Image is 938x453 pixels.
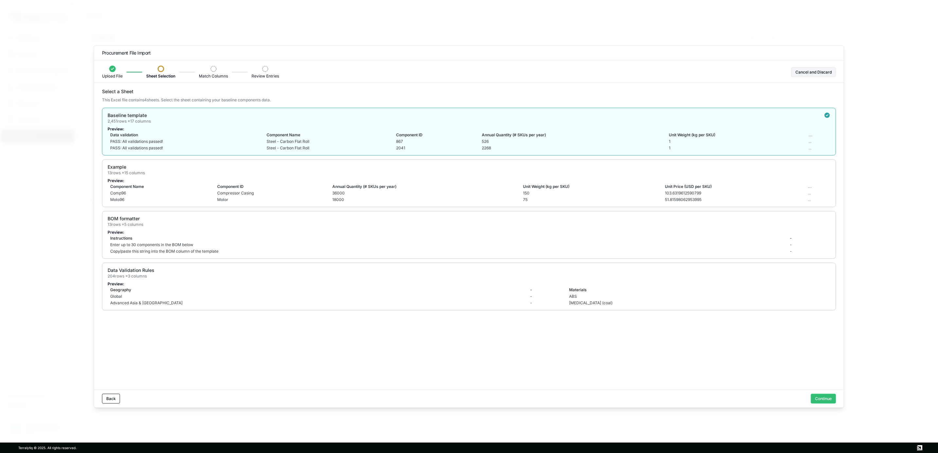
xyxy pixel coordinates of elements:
td: 103.6319612590799 [662,190,805,196]
td: 2041 [393,145,479,151]
td: Instructions [108,235,788,242]
td: Enter up to 30 components in the BOM below [108,242,788,248]
h3: Select a Sheet [102,88,836,95]
td: Moto96 [108,196,215,203]
span: Match Columns [199,74,228,79]
td: Component ID [393,132,479,138]
h4: Baseline template [108,112,151,119]
td: Steel - Carbon Flat Roll [264,145,394,151]
p: Preview: [108,230,830,235]
td: Advanced Asia & [GEOGRAPHIC_DATA] [108,300,528,306]
td: 18000 [330,196,520,203]
h4: Example [108,164,145,170]
h4: BOM formatter [108,215,143,222]
td: Component Name [264,132,394,138]
p: 13 rows × 5 columns [108,222,143,227]
td: ... [805,196,830,203]
td: Annual Quantity (# SKUs per year) [330,183,520,190]
td: ABS [566,293,830,300]
td: ... [806,132,831,138]
td: 1 [666,145,806,151]
h4: Data Validation Rules [108,267,154,274]
span: Sheet Selection [146,74,175,79]
td: PASS: All validations passed! [108,138,264,145]
td: Unit Price (USD per SKU) [662,183,805,190]
td: Component Name [108,183,215,190]
td: 36000 [330,190,520,196]
td: ... [806,138,831,145]
td: Unit Weight (kg per SKU) [666,132,806,138]
button: Continue [811,394,836,403]
td: Unit Weight (kg per SKU) [520,183,662,190]
td: Materials [566,287,830,293]
td: ... [806,145,831,151]
p: Preview: [108,281,830,287]
td: 75 [520,196,662,203]
td: 1 [666,138,806,145]
td: - [528,287,566,293]
td: 526 [479,138,666,145]
td: Data validation [108,132,264,138]
p: 13 rows × 15 columns [108,170,145,176]
span: Review Entries [252,74,279,79]
td: Geography [108,287,528,293]
td: Global [108,293,528,300]
button: Cancel and Discard [791,67,836,77]
td: Compressor Casing [215,190,330,196]
p: 204 rows × 3 columns [108,274,154,279]
button: Back [102,394,120,403]
span: Upload File [102,74,123,79]
p: Preview: [108,126,830,132]
td: [MEDICAL_DATA] (coal) [566,300,830,306]
h2: Procurement File Import [102,50,836,56]
td: 51.81598062953995 [662,196,805,203]
td: 2268 [479,145,666,151]
td: - [787,235,830,242]
td: 867 [393,138,479,145]
td: Copy/paste this string into the BOM column of the template [108,248,788,255]
td: 150 [520,190,662,196]
td: - [528,300,566,306]
p: This Excel file contains 4 sheet s . Select the sheet containing your baseline components data. [102,97,836,103]
td: Steel - Carbon Flat Roll [264,138,394,145]
td: Annual Quantity (# SKUs per year) [479,132,666,138]
td: ... [805,190,830,196]
td: - [787,248,830,255]
td: Motor [215,196,330,203]
td: PASS: All validations passed! [108,145,264,151]
td: Component ID [215,183,330,190]
td: ... [805,183,830,190]
p: Preview: [108,178,830,183]
td: - [787,242,830,248]
p: 2,451 rows × 17 columns [108,119,151,124]
td: - [528,293,566,300]
td: Comp96 [108,190,215,196]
